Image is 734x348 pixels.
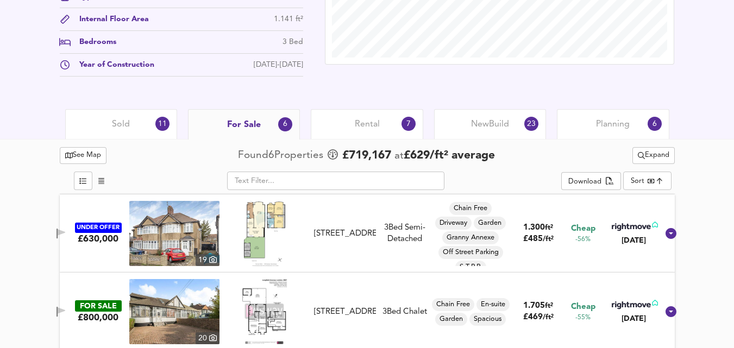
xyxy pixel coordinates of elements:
span: Sold [112,118,130,130]
span: Rental [355,118,380,130]
div: FOR SALE [75,300,122,312]
div: Chain Free [449,202,492,215]
input: Text Filter... [227,172,444,190]
div: [STREET_ADDRESS] [314,228,376,239]
div: [DATE]-[DATE] [254,59,303,71]
div: 20 [196,332,219,344]
button: Expand [632,147,675,164]
span: 1.300 [523,224,545,232]
span: Chain Free [432,300,474,309]
span: Spacious [469,314,506,324]
span: -55% [575,313,591,322]
span: ft² [545,224,553,231]
div: Chain Free [432,298,474,311]
svg: Show Details [664,227,677,240]
span: / ft² [543,314,554,321]
button: Download [561,172,620,191]
span: / ft² [543,236,554,243]
img: Floorplan [242,279,287,344]
div: 7 [401,117,416,131]
div: Granny Annexe [442,231,499,244]
div: Off Street Parking [438,246,503,259]
span: £ 629 / ft² average [404,150,495,161]
div: Bedrooms [71,36,116,48]
span: En-suite [476,300,510,309]
div: Driveway [435,217,472,230]
div: 3 Bed [283,36,303,48]
span: £ 485 [523,235,554,243]
div: Download [568,176,601,188]
span: Granny Annexe [442,233,499,243]
div: 6 [648,117,662,131]
div: UNDER OFFER [75,223,122,233]
div: split button [632,147,675,164]
div: Sort [631,176,644,186]
div: Garden [474,217,506,230]
span: Garden [435,314,467,324]
span: S.T.P.P. [455,262,486,272]
div: Sort [623,172,672,190]
div: 11 [155,117,170,131]
span: New Build [471,118,509,130]
div: Found 6 Propert ies [238,148,326,163]
a: property thumbnail 19 [129,201,219,266]
div: Garden [435,313,467,326]
div: Spacious [469,313,506,326]
div: [STREET_ADDRESS] [314,306,376,318]
span: 1.705 [523,302,545,310]
div: En-suite [476,298,510,311]
span: Garden [474,218,506,228]
button: See Map [60,147,107,164]
div: S.T.P.P. [455,261,486,274]
span: Chain Free [449,204,492,213]
span: £ 469 [523,313,554,321]
img: Floorplan [244,201,285,266]
div: 3 Bed Semi-Detached [380,222,429,245]
div: Year of Construction [71,59,154,71]
span: See Map [65,149,102,162]
span: Off Street Parking [438,248,503,257]
div: 23 [524,117,538,131]
span: £ 719,167 [342,148,391,164]
span: Planning [596,118,630,130]
div: 19 [196,254,219,266]
span: For Sale [227,119,261,131]
div: [DATE] [610,235,658,246]
span: Driveway [435,218,472,228]
img: property thumbnail [129,279,219,344]
div: 3 Bed Chalet [382,306,427,318]
div: split button [561,172,620,191]
span: ft² [545,302,553,309]
div: 6 [278,117,292,131]
span: -56% [575,235,591,244]
div: £630,000 [78,233,118,245]
div: UNDER OFFER£630,000 property thumbnail 19 Floorplan[STREET_ADDRESS]3Bed Semi-DetachedChain FreeDr... [60,194,675,273]
div: 1.141 ft² [274,14,303,25]
span: Cheap [571,301,595,313]
span: Expand [638,149,669,162]
svg: Show Details [664,305,677,318]
a: property thumbnail 20 [129,279,219,344]
span: Cheap [571,223,595,235]
img: property thumbnail [129,201,219,266]
div: [DATE] [610,313,658,324]
div: £800,000 [78,312,118,324]
span: at [394,151,404,161]
div: Internal Floor Area [71,14,149,25]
